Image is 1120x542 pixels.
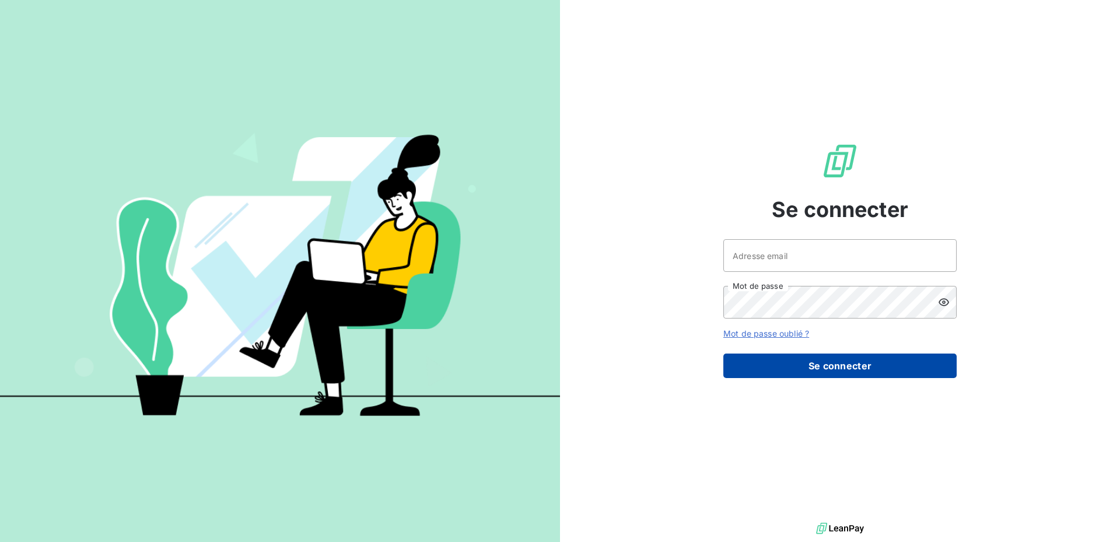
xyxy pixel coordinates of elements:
[821,142,859,180] img: Logo LeanPay
[723,328,809,338] a: Mot de passe oublié ?
[772,194,908,225] span: Se connecter
[723,239,957,272] input: placeholder
[816,520,864,537] img: logo
[723,354,957,378] button: Se connecter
